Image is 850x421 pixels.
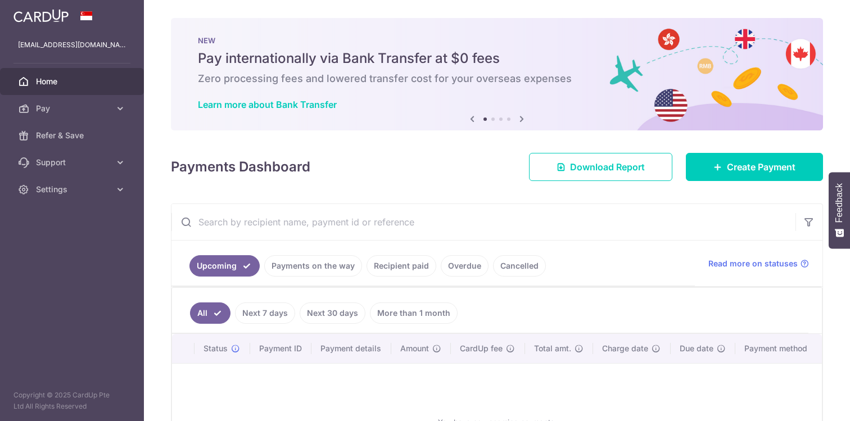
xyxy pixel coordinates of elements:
[198,49,796,67] h5: Pay internationally via Bank Transfer at $0 fees
[534,343,571,354] span: Total amt.
[311,334,391,363] th: Payment details
[250,334,311,363] th: Payment ID
[441,255,489,277] a: Overdue
[680,343,713,354] span: Due date
[300,302,365,324] a: Next 30 days
[834,183,844,223] span: Feedback
[13,9,69,22] img: CardUp
[18,39,126,51] p: [EMAIL_ADDRESS][DOMAIN_NAME]
[529,153,672,181] a: Download Report
[36,130,110,141] span: Refer & Save
[370,302,458,324] a: More than 1 month
[204,343,228,354] span: Status
[235,302,295,324] a: Next 7 days
[602,343,648,354] span: Charge date
[171,18,823,130] img: Bank transfer banner
[400,343,429,354] span: Amount
[727,160,795,174] span: Create Payment
[686,153,823,181] a: Create Payment
[735,334,822,363] th: Payment method
[570,160,645,174] span: Download Report
[36,76,110,87] span: Home
[171,204,795,240] input: Search by recipient name, payment id or reference
[190,302,230,324] a: All
[36,103,110,114] span: Pay
[708,258,809,269] a: Read more on statuses
[264,255,362,277] a: Payments on the way
[36,184,110,195] span: Settings
[708,258,798,269] span: Read more on statuses
[198,99,337,110] a: Learn more about Bank Transfer
[198,36,796,45] p: NEW
[829,172,850,248] button: Feedback - Show survey
[460,343,503,354] span: CardUp fee
[36,157,110,168] span: Support
[198,72,796,85] h6: Zero processing fees and lowered transfer cost for your overseas expenses
[189,255,260,277] a: Upcoming
[493,255,546,277] a: Cancelled
[171,157,310,177] h4: Payments Dashboard
[367,255,436,277] a: Recipient paid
